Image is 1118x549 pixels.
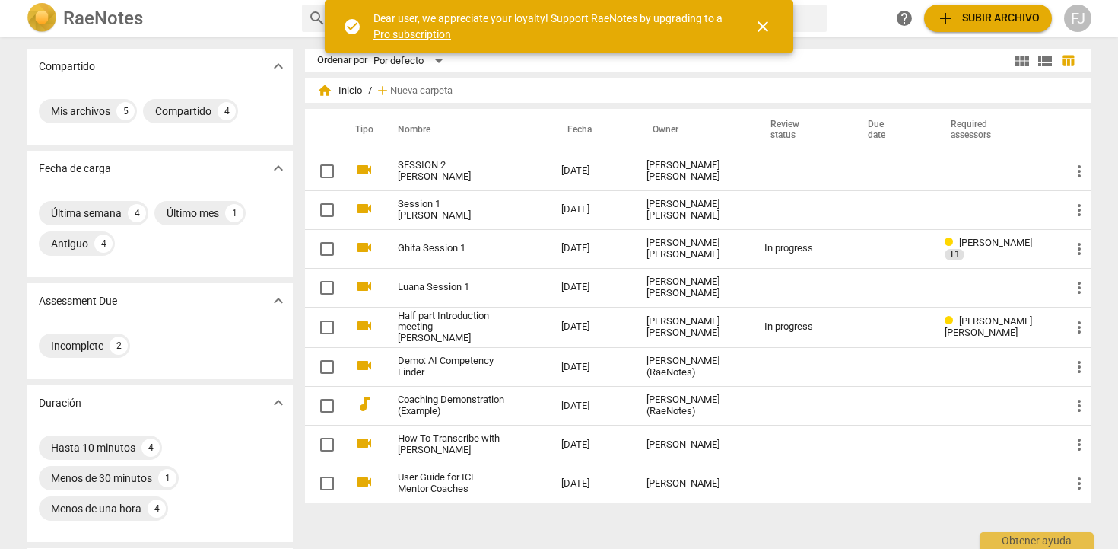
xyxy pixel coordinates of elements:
div: [PERSON_NAME] [PERSON_NAME] [646,238,740,260]
p: Assessment Due [39,293,117,309]
a: LogoRaeNotes [27,3,290,34]
h2: RaeNotes [63,8,143,29]
div: 2 [110,337,128,355]
span: Subir archivo [936,9,1040,27]
div: [PERSON_NAME] (RaeNotes) [646,394,740,417]
th: Review status [752,109,850,152]
span: check_circle [343,18,361,36]
span: videocam [355,356,373,375]
button: Mostrar más [267,391,290,414]
button: Cerrar [745,8,781,45]
div: Menos de una hora [51,501,141,516]
span: videocam [355,473,373,491]
div: [PERSON_NAME] (RaeNotes) [646,356,740,378]
div: In progress [764,243,837,254]
span: expand_more [269,159,287,177]
span: more_vert [1070,318,1088,337]
button: Subir [924,5,1052,32]
div: Mis archivos [51,104,110,119]
div: 1 [225,204,243,222]
span: table_chart [1061,53,1075,68]
span: Nueva carpeta [390,85,453,97]
div: 4 [148,500,166,518]
div: Ordenar por [317,55,367,66]
div: 5 [116,102,135,120]
a: Obtener ayuda [891,5,918,32]
span: more_vert [1070,240,1088,258]
span: Review status: in progress [945,315,959,327]
div: [PERSON_NAME] [PERSON_NAME] [646,160,740,183]
span: Review status: in progress [945,237,959,248]
td: [DATE] [549,307,634,348]
th: Fecha [549,109,634,152]
th: Tipo [343,109,380,152]
span: add [375,83,390,98]
button: Cuadrícula [1011,49,1034,72]
th: Nombre [380,109,549,152]
span: expand_more [269,394,287,412]
a: How To Transcribe with [PERSON_NAME] [398,433,507,456]
th: Due date [850,109,933,152]
span: videocam [355,238,373,257]
p: Duración [39,395,81,411]
div: In progress [764,321,837,333]
span: expand_more [269,292,287,310]
td: [DATE] [549,152,634,190]
button: Mostrar más [267,157,290,180]
span: videocam [355,199,373,218]
span: more_vert [1070,201,1088,219]
a: Demo: AI Competency Finder [398,356,507,378]
a: User Guide for ICF Mentor Coaches [398,472,507,495]
span: search [308,9,326,27]
div: Dear user, we appreciate your loyalty! Support RaeNotes by upgrading to a [373,11,726,42]
div: 4 [141,439,160,457]
span: videocam [355,317,373,335]
button: Lista [1034,49,1056,72]
a: Luana Session 1 [398,282,507,293]
span: more_vert [1070,436,1088,454]
span: audiotrack [355,395,373,413]
span: more_vert [1070,279,1088,297]
button: FJ [1064,5,1091,32]
td: [DATE] [549,190,634,229]
span: add [936,9,954,27]
a: Session 1 [PERSON_NAME] [398,199,507,222]
td: [DATE] [549,268,634,307]
td: [DATE] [549,348,634,387]
a: Pro subscription [373,28,451,40]
img: Logo [27,3,57,34]
td: [DATE] [549,387,634,426]
span: home [317,83,332,98]
div: Hasta 10 minutos [51,440,135,455]
span: more_vert [1070,162,1088,180]
span: Inicio [317,83,362,98]
th: Required assessors [932,109,1058,152]
span: [PERSON_NAME] [PERSON_NAME] [945,315,1032,338]
button: Mostrar más [267,55,290,78]
div: Incomplete [51,338,103,353]
div: Compartido [155,104,211,119]
div: Antiguo [51,236,88,251]
div: Última semana [51,206,122,221]
span: [PERSON_NAME] [959,237,1032,248]
span: +1 [945,249,964,260]
div: [PERSON_NAME] [646,439,740,451]
p: Compartido [39,59,95,75]
button: Tabla [1056,49,1079,72]
span: videocam [355,434,373,452]
span: close [754,18,772,36]
span: more_vert [1070,397,1088,415]
div: [PERSON_NAME] [PERSON_NAME] [646,316,740,339]
div: [PERSON_NAME] [PERSON_NAME] [646,199,740,222]
td: [DATE] [549,229,634,268]
div: Por defecto [373,49,448,73]
div: Último mes [167,206,219,221]
span: view_list [1036,52,1054,70]
button: Mostrar más [267,289,290,312]
div: [PERSON_NAME] [646,478,740,490]
a: SESSION 2 [PERSON_NAME] [398,160,507,183]
a: Half part Introduction meeting [PERSON_NAME] [398,311,507,345]
th: Owner [634,109,752,152]
td: [DATE] [549,426,634,464]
